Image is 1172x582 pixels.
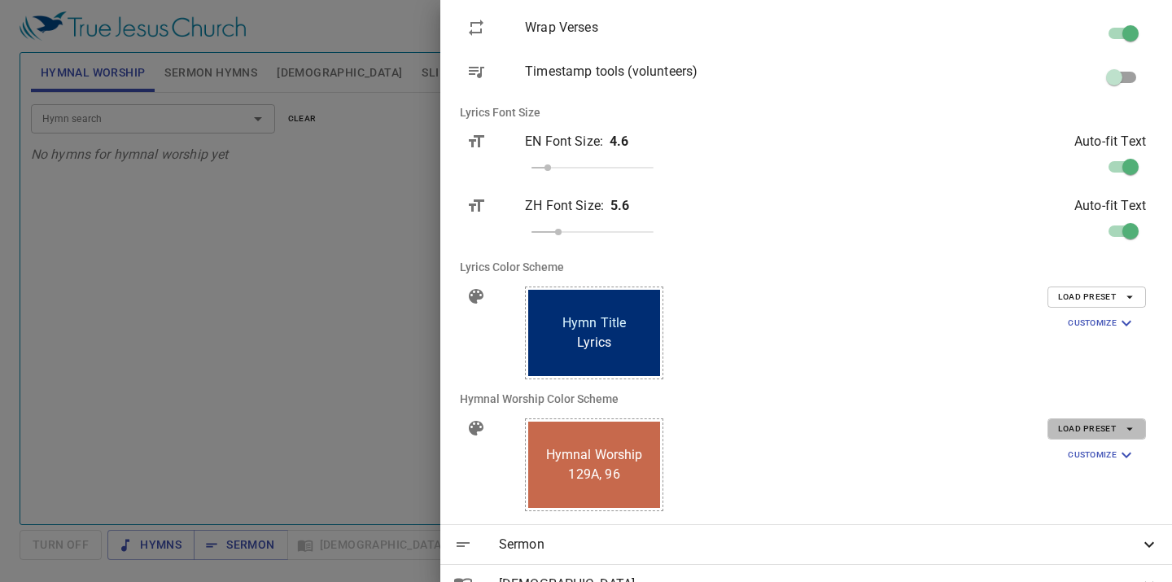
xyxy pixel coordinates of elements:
[1047,418,1146,440] button: Load Preset
[1068,313,1136,333] span: Customize
[577,333,611,352] span: Lyrics
[447,379,1165,418] li: Hymnal Worship Color Scheme
[1058,422,1135,436] span: Load Preset
[562,313,627,333] span: Hymn Title
[525,18,852,37] p: Wrap Verses
[1068,445,1136,465] span: Customize
[525,132,603,151] p: EN Font Size :
[546,445,643,465] span: Hymnal Worship
[447,247,1165,287] li: Lyrics Color Scheme
[1058,443,1146,467] button: Customize
[525,62,852,81] p: Timestamp tools (volunteers)
[1074,196,1146,216] p: Auto-fit Text
[440,525,1172,564] div: Sermon
[1058,311,1146,335] button: Customize
[525,196,604,216] p: ZH Font Size :
[610,132,628,151] p: 4.6
[1047,287,1146,308] button: Load Preset
[610,196,629,216] p: 5.6
[568,465,619,484] span: 129A, 96
[499,535,1139,554] span: Sermon
[1074,132,1146,151] p: Auto-fit Text
[1058,290,1135,304] span: Load Preset
[447,93,1165,132] li: Lyrics Font Size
